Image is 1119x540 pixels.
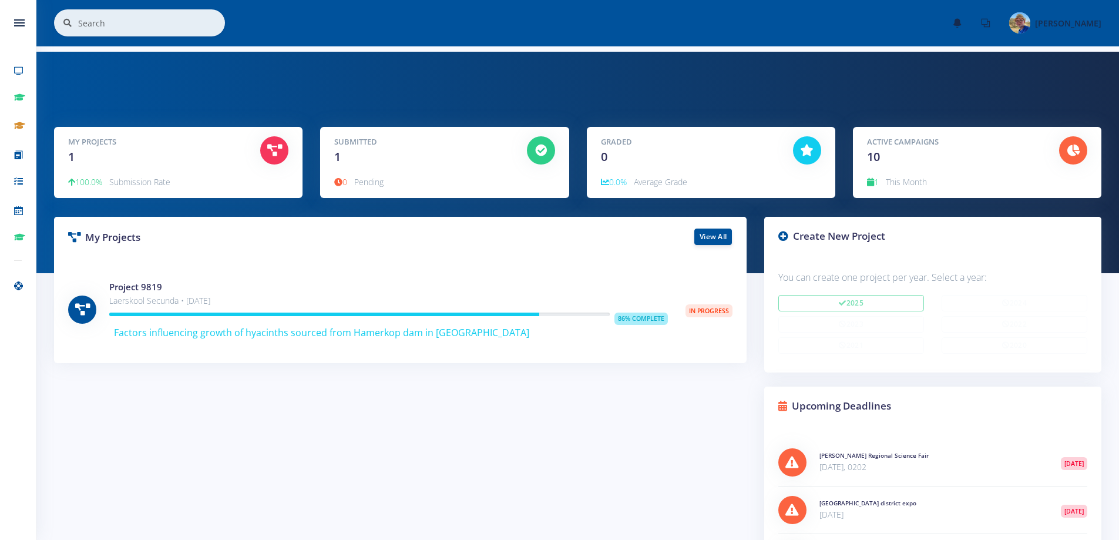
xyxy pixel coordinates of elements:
[109,176,170,187] span: Submission Rate
[819,460,1043,474] p: [DATE], 0202
[778,337,924,354] button: 2021
[778,270,1087,286] p: You can create one project per year. Select a year:
[68,149,75,165] span: 1
[68,176,102,187] span: 100.0%
[778,295,924,311] button: 2025
[614,313,668,326] span: 86% Complete
[334,136,509,148] h5: Submitted
[867,136,1041,148] h5: Active Campaigns
[694,229,732,245] a: View All
[334,149,341,165] span: 1
[886,176,927,187] span: This Month
[867,176,879,187] span: 1
[867,149,880,165] span: 10
[601,149,607,165] span: 0
[68,230,391,245] h3: My Projects
[1061,505,1087,518] span: [DATE]
[778,398,1087,414] h3: Upcoming Deadlines
[942,337,1087,354] button: 2020
[601,176,627,187] span: 0.0%
[1061,457,1087,470] span: [DATE]
[634,176,687,187] span: Average Grade
[1035,18,1101,29] span: [PERSON_NAME]
[942,295,1087,311] button: 2024
[78,9,225,36] input: Search
[114,326,529,339] span: Factors influencing growth of hyacinths sourced from Hamerkop dam in [GEOGRAPHIC_DATA]
[819,499,1043,508] h6: [GEOGRAPHIC_DATA] district expo
[1000,10,1101,36] a: Image placeholder [PERSON_NAME]
[334,176,347,187] span: 0
[778,229,1087,244] h3: Create New Project
[68,136,243,148] h5: My Projects
[942,316,1087,333] button: 2022
[601,136,775,148] h5: Graded
[819,451,1043,460] h6: [PERSON_NAME] Regional Science Fair
[819,508,1043,522] p: [DATE]
[778,316,924,333] button: 2023
[109,281,162,293] a: Project 9819
[1009,12,1030,33] img: Image placeholder
[685,304,732,317] span: In Progress
[354,176,384,187] span: Pending
[109,294,668,308] p: Laerskool Secunda • [DATE]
